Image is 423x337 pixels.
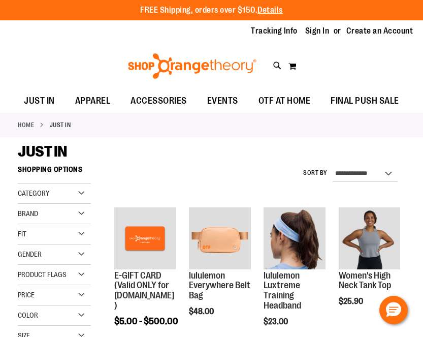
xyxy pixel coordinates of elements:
div: Product Flags [18,265,91,285]
span: $48.00 [189,307,215,316]
a: lululemon Luxtreme Training Headband [264,270,301,311]
div: Price [18,285,91,305]
span: FINAL PUSH SALE [331,89,399,112]
span: ACCESSORIES [131,89,187,112]
a: E-GIFT CARD (Valid ONLY for [DOMAIN_NAME]) [114,270,174,311]
a: Create an Account [346,25,413,37]
label: Sort By [303,169,328,177]
span: $5.00 - $500.00 [114,316,178,326]
div: Brand [18,204,91,224]
strong: Shopping Options [18,161,91,183]
a: ACCESSORIES [120,89,197,113]
div: product [334,202,405,332]
img: lululemon Everywhere Belt Bag [189,207,250,269]
img: Image of Womens BB High Neck Tank Grey [339,207,400,269]
div: Gender [18,244,91,265]
a: Details [257,6,283,15]
span: Price [18,291,35,299]
a: Image of Womens BB High Neck Tank Grey [339,207,400,270]
span: $23.00 [264,317,289,326]
div: Category [18,183,91,204]
span: EVENTS [207,89,238,112]
span: JUST IN [18,143,67,160]
a: FINAL PUSH SALE [320,89,409,113]
a: Home [18,120,34,130]
span: Gender [18,250,42,258]
span: $25.90 [339,297,365,306]
a: Tracking Info [251,25,298,37]
p: FREE Shipping, orders over $150. [140,5,283,16]
div: Fit [18,224,91,244]
span: Fit [18,230,26,238]
strong: JUST IN [50,120,71,130]
span: Product Flags [18,270,67,279]
a: JUST IN [14,89,65,112]
a: lululemon Everywhere Belt Bag [189,207,250,270]
a: EVENTS [197,89,248,113]
span: OTF AT HOME [258,89,311,112]
a: Sign In [305,25,330,37]
span: Color [18,311,38,319]
img: E-GIFT CARD (Valid ONLY for ShopOrangetheory.com) [114,207,176,269]
img: Shop Orangetheory [126,53,258,79]
div: Color [18,305,91,326]
span: APPAREL [75,89,111,112]
a: E-GIFT CARD (Valid ONLY for ShopOrangetheory.com) [114,207,176,270]
span: JUST IN [24,89,55,112]
button: Hello, have a question? Let’s chat. [379,296,408,324]
span: Brand [18,209,38,218]
img: lululemon Luxtreme Training Headband [264,207,325,269]
a: Women's High Neck Tank Top [339,270,391,291]
a: OTF AT HOME [248,89,321,113]
span: Category [18,189,49,197]
a: lululemon Luxtreme Training Headband [264,207,325,270]
a: APPAREL [65,89,121,113]
a: lululemon Everywhere Belt Bag [189,270,250,301]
